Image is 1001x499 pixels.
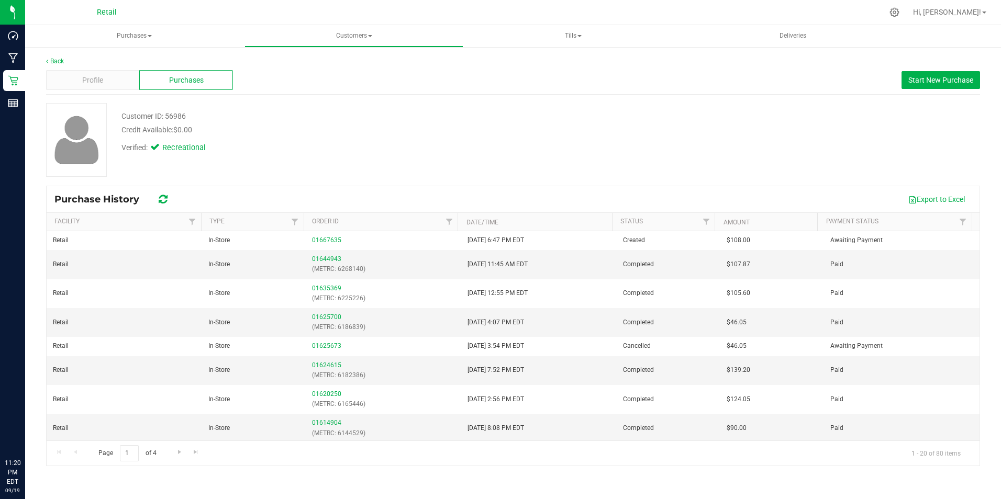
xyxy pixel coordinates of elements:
span: Page of 4 [90,445,165,461]
a: Go to the next page [172,445,187,459]
a: 01667635 [312,236,341,244]
span: In-Store [208,317,230,327]
span: In-Store [208,423,230,433]
span: In-Store [208,365,230,375]
img: user-icon.png [49,113,104,167]
p: (METRC: 6182386) [312,370,455,380]
a: 01635369 [312,285,341,292]
a: Amount [724,219,750,226]
span: 1 - 20 of 80 items [903,445,969,461]
div: Customer ID: 56986 [121,111,186,122]
p: (METRC: 6268140) [312,264,455,274]
a: Go to the last page [188,445,204,459]
span: [DATE] 4:07 PM EDT [468,317,524,327]
span: Paid [830,288,843,298]
inline-svg: Manufacturing [8,53,18,63]
span: Retail [53,365,69,375]
a: Status [620,218,643,225]
span: [DATE] 7:52 PM EDT [468,365,524,375]
button: Start New Purchase [902,71,980,89]
a: Filter [183,213,201,231]
span: Cancelled [623,341,651,351]
p: (METRC: 6225226) [312,293,455,303]
span: Retail [53,423,69,433]
a: Filter [954,213,972,231]
span: [DATE] 12:55 PM EDT [468,288,528,298]
a: Filter [286,213,304,231]
span: Purchase History [54,194,150,205]
span: Retail [53,259,69,269]
span: Paid [830,394,843,404]
p: 11:20 PM EDT [5,458,20,486]
span: In-Store [208,394,230,404]
inline-svg: Reports [8,98,18,108]
span: Start New Purchase [908,76,973,84]
span: $46.05 [727,317,747,327]
span: $139.20 [727,365,750,375]
span: In-Store [208,259,230,269]
span: $107.87 [727,259,750,269]
iframe: Resource center [10,415,42,447]
p: (METRC: 6165446) [312,399,455,409]
span: Completed [623,288,654,298]
a: 01625700 [312,313,341,321]
iframe: Resource center unread badge [31,414,43,426]
span: $0.00 [173,126,192,134]
span: [DATE] 8:08 PM EDT [468,423,524,433]
a: Type [209,218,225,225]
span: Paid [830,423,843,433]
a: Deliveries [684,25,902,47]
span: $108.00 [727,235,750,245]
span: Completed [623,259,654,269]
span: $105.60 [727,288,750,298]
span: Retail [53,235,69,245]
a: Customers [244,25,463,47]
span: Awaiting Payment [830,341,883,351]
span: [DATE] 2:56 PM EDT [468,394,524,404]
span: Paid [830,259,843,269]
a: 01624615 [312,361,341,369]
span: Hi, [PERSON_NAME]! [913,8,981,16]
a: Date/Time [466,219,498,226]
span: Retail [53,394,69,404]
span: Purchases [169,75,204,86]
input: 1 [120,445,139,461]
span: $90.00 [727,423,747,433]
span: Profile [82,75,103,86]
inline-svg: Dashboard [8,30,18,41]
span: Retail [53,341,69,351]
a: Filter [697,213,715,231]
button: Export to Excel [902,190,972,208]
span: Retail [53,317,69,327]
span: [DATE] 3:54 PM EDT [468,341,524,351]
div: Manage settings [888,7,901,17]
a: Order ID [312,218,339,225]
span: Completed [623,317,654,327]
span: Paid [830,365,843,375]
span: In-Store [208,288,230,298]
span: Deliveries [765,31,820,40]
span: [DATE] 6:47 PM EDT [468,235,524,245]
span: Completed [623,365,654,375]
a: 01625673 [312,342,341,349]
a: Tills [464,25,683,47]
span: Created [623,235,645,245]
span: Recreational [162,142,204,154]
span: Tills [465,26,682,47]
span: Retail [97,8,117,17]
span: Completed [623,423,654,433]
a: Payment Status [826,218,878,225]
p: (METRC: 6144529) [312,428,455,438]
a: 01614904 [312,419,341,426]
span: $124.05 [727,394,750,404]
a: 01620250 [312,390,341,398]
span: Customers [245,26,462,47]
a: 01644943 [312,255,341,263]
span: Retail [53,288,69,298]
a: Back [46,58,64,65]
span: Paid [830,317,843,327]
div: Verified: [121,142,204,154]
span: Purchases [25,25,243,47]
span: In-Store [208,341,230,351]
span: Awaiting Payment [830,235,883,245]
